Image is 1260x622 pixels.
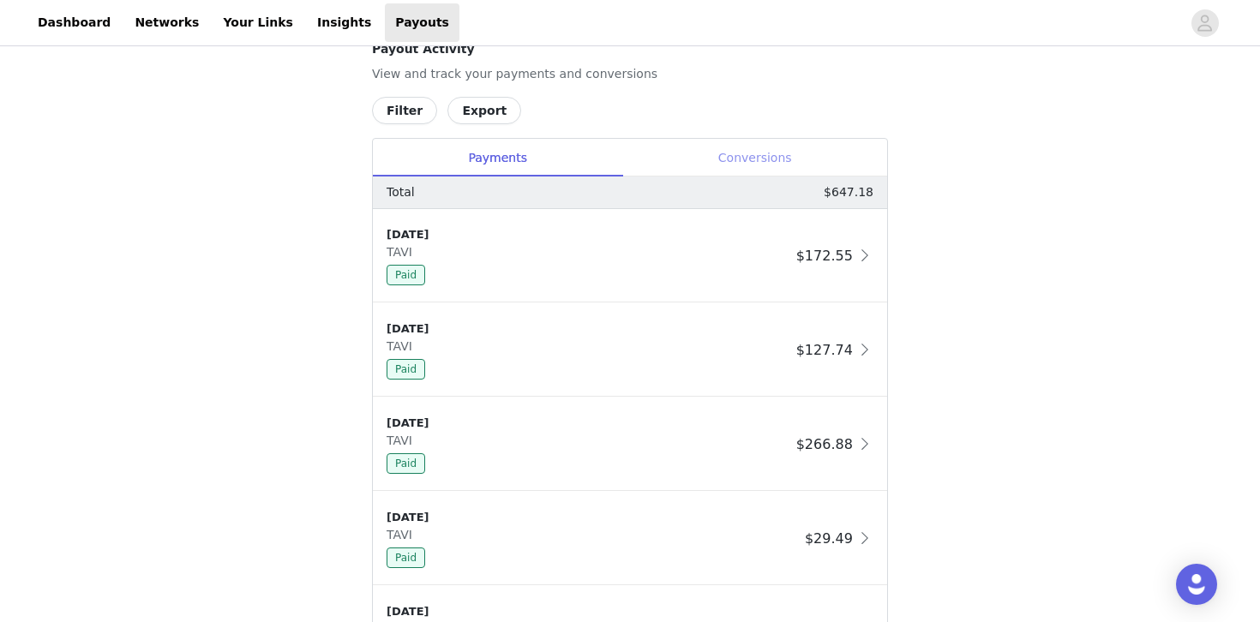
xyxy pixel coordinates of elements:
div: Open Intercom Messenger [1176,564,1217,605]
div: clickable-list-item [373,492,887,586]
div: Payments [373,139,622,177]
div: [DATE] [387,415,789,432]
a: Your Links [213,3,303,42]
span: $266.88 [796,436,853,452]
div: clickable-list-item [373,209,887,303]
p: $647.18 [824,183,873,201]
button: Filter [372,97,437,124]
span: TAVI [387,339,419,353]
div: clickable-list-item [373,398,887,492]
h4: Payout Activity [372,40,888,58]
a: Insights [307,3,381,42]
span: TAVI [387,528,419,541]
a: Payouts [385,3,459,42]
div: avatar [1197,9,1213,37]
div: clickable-list-item [373,303,887,398]
a: Dashboard [27,3,121,42]
span: Paid [387,359,425,380]
span: TAVI [387,245,419,259]
div: [DATE] [387,509,798,526]
p: Total [387,183,415,201]
span: TAVI [387,434,419,447]
span: $29.49 [805,530,853,547]
span: Paid [387,453,425,474]
div: [DATE] [387,603,798,620]
span: Paid [387,547,425,568]
a: Networks [124,3,209,42]
button: Export [447,97,521,124]
div: [DATE] [387,320,789,338]
div: Conversions [622,139,887,177]
span: Paid [387,265,425,285]
span: $172.55 [796,248,853,264]
p: View and track your payments and conversions [372,65,888,83]
div: [DATE] [387,226,789,243]
span: $127.74 [796,342,853,358]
